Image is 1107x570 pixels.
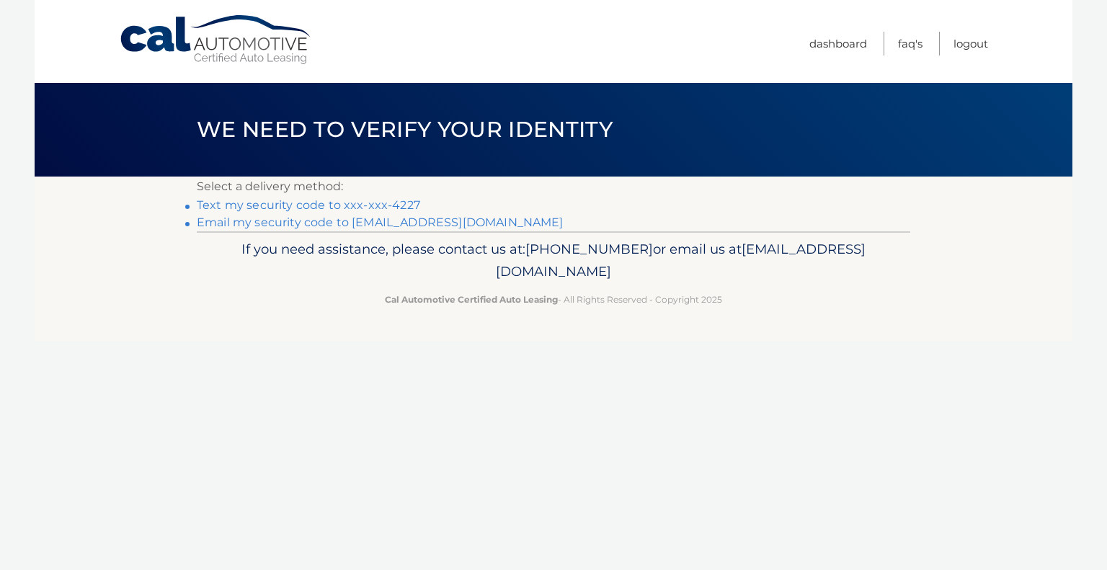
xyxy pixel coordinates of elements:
[197,198,420,212] a: Text my security code to xxx-xxx-4227
[197,177,910,197] p: Select a delivery method:
[119,14,314,66] a: Cal Automotive
[898,32,922,55] a: FAQ's
[809,32,867,55] a: Dashboard
[197,116,613,143] span: We need to verify your identity
[197,215,564,229] a: Email my security code to [EMAIL_ADDRESS][DOMAIN_NAME]
[525,241,653,257] span: [PHONE_NUMBER]
[953,32,988,55] a: Logout
[206,292,901,307] p: - All Rights Reserved - Copyright 2025
[206,238,901,284] p: If you need assistance, please contact us at: or email us at
[385,294,558,305] strong: Cal Automotive Certified Auto Leasing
